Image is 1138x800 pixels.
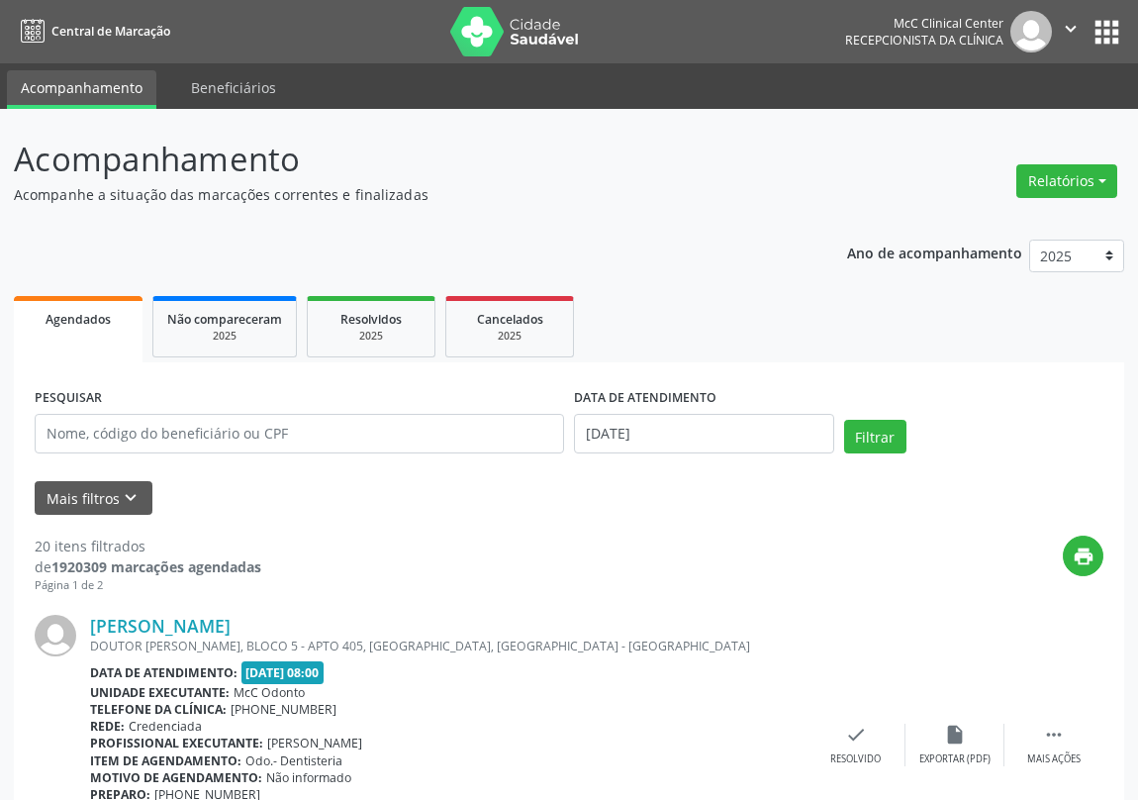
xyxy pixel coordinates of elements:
[167,329,282,344] div: 2025
[14,135,791,184] p: Acompanhamento
[167,311,282,328] span: Não compareceram
[845,15,1003,32] div: McC Clinical Center
[90,735,263,751] b: Profissional executante:
[129,718,202,735] span: Credenciada
[830,752,881,766] div: Resolvido
[90,638,806,654] div: DOUTOR [PERSON_NAME], BLOCO 5 - APTO 405, [GEOGRAPHIC_DATA], [GEOGRAPHIC_DATA] - [GEOGRAPHIC_DATA]
[944,724,966,746] i: insert_drive_file
[1010,11,1052,52] img: img
[267,735,362,751] span: [PERSON_NAME]
[51,557,261,576] strong: 1920309 marcações agendadas
[845,32,1003,49] span: Recepcionista da clínica
[35,536,261,556] div: 20 itens filtrados
[90,664,237,681] b: Data de atendimento:
[241,661,325,684] span: [DATE] 08:00
[340,311,402,328] span: Resolvidos
[1027,752,1081,766] div: Mais ações
[1060,18,1082,40] i: 
[1043,724,1065,746] i: 
[90,684,230,701] b: Unidade executante:
[1016,164,1117,198] button: Relatórios
[14,184,791,205] p: Acompanhe a situação das marcações correntes e finalizadas
[51,23,170,40] span: Central de Marcação
[35,577,261,594] div: Página 1 de 2
[35,481,152,516] button: Mais filtroskeyboard_arrow_down
[120,487,142,509] i: keyboard_arrow_down
[919,752,991,766] div: Exportar (PDF)
[90,769,262,786] b: Motivo de agendamento:
[322,329,421,344] div: 2025
[574,414,834,453] input: Selecione um intervalo
[477,311,543,328] span: Cancelados
[1090,15,1124,50] button: apps
[46,311,111,328] span: Agendados
[847,240,1022,264] p: Ano de acompanhamento
[90,701,227,718] b: Telefone da clínica:
[234,684,305,701] span: McC Odonto
[90,615,231,637] a: [PERSON_NAME]
[90,718,125,735] b: Rede:
[845,724,867,746] i: check
[460,329,559,344] div: 2025
[90,752,241,769] b: Item de agendamento:
[1063,536,1103,576] button: print
[35,383,102,414] label: PESQUISAR
[1073,546,1094,567] i: print
[574,383,716,414] label: DATA DE ATENDIMENTO
[266,769,351,786] span: Não informado
[844,420,906,453] button: Filtrar
[35,414,564,453] input: Nome, código do beneficiário ou CPF
[1052,11,1090,52] button: 
[7,70,156,109] a: Acompanhamento
[14,15,170,48] a: Central de Marcação
[35,615,76,656] img: img
[245,752,342,769] span: Odo.- Dentisteria
[35,556,261,577] div: de
[231,701,336,718] span: [PHONE_NUMBER]
[177,70,290,105] a: Beneficiários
